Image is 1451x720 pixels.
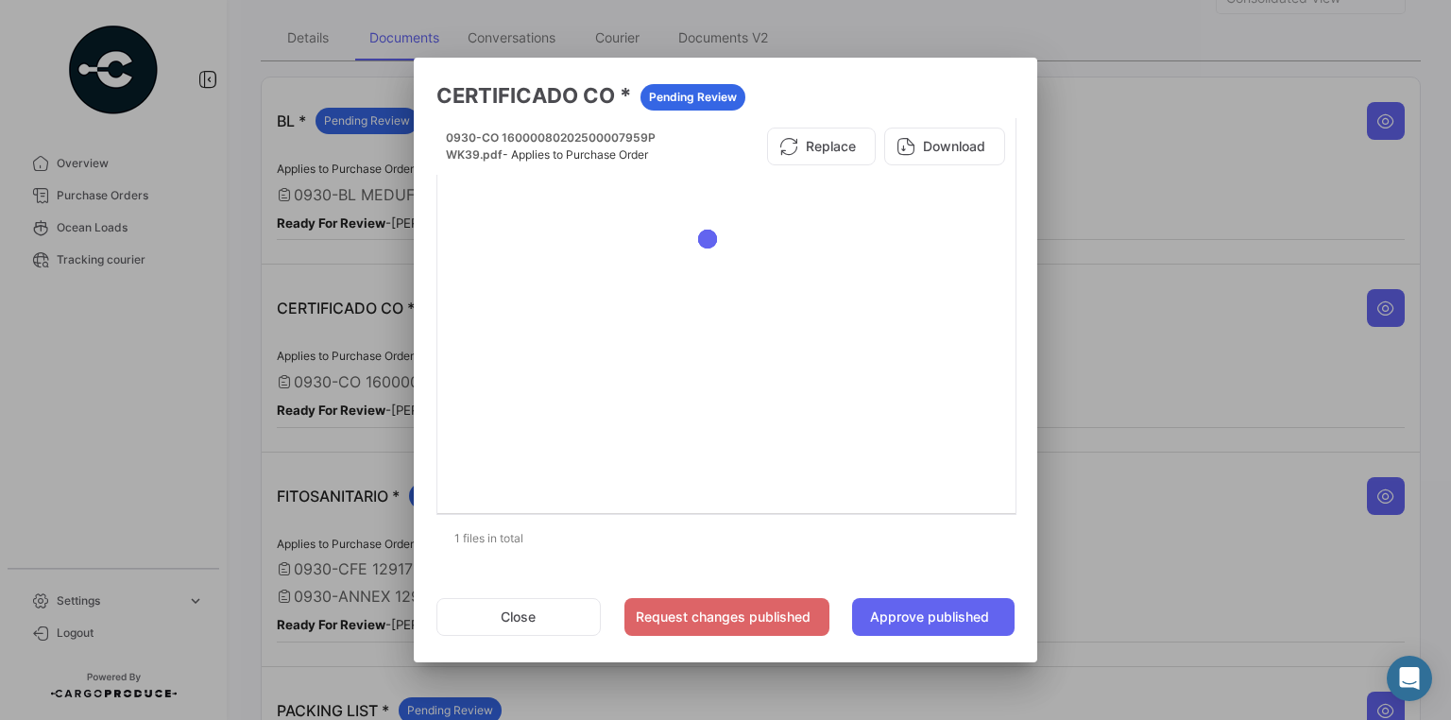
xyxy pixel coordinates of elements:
button: Request changes published [624,598,829,636]
button: Approve published [852,598,1015,636]
span: - Applies to Purchase Order [503,147,648,162]
h3: CERTIFICADO CO * [436,80,1015,111]
button: Download [884,128,1005,165]
div: Abrir Intercom Messenger [1387,656,1432,701]
span: 0930-CO 16000080202500007959P WK39.pdf [446,130,656,162]
div: 1 files in total [436,515,1015,562]
span: Pending Review [649,89,737,106]
button: Close [436,598,601,636]
button: Replace [767,128,876,165]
